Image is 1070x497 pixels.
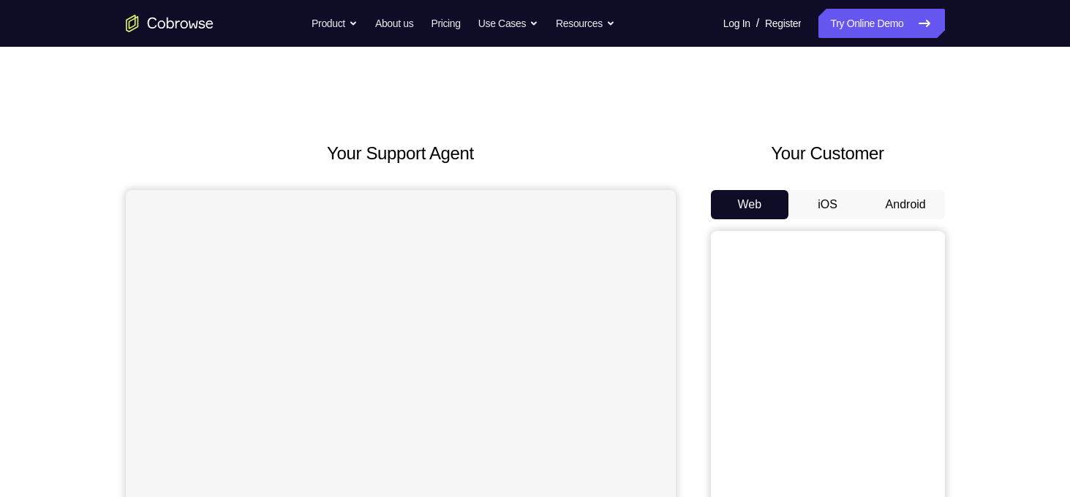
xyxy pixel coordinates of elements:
[765,9,801,38] a: Register
[126,140,676,167] h2: Your Support Agent
[788,190,867,219] button: iOS
[312,9,358,38] button: Product
[711,140,945,167] h2: Your Customer
[556,9,615,38] button: Resources
[723,9,750,38] a: Log In
[867,190,945,219] button: Android
[478,9,538,38] button: Use Cases
[711,190,789,219] button: Web
[818,9,944,38] a: Try Online Demo
[126,15,214,32] a: Go to the home page
[375,9,413,38] a: About us
[431,9,460,38] a: Pricing
[756,15,759,32] span: /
